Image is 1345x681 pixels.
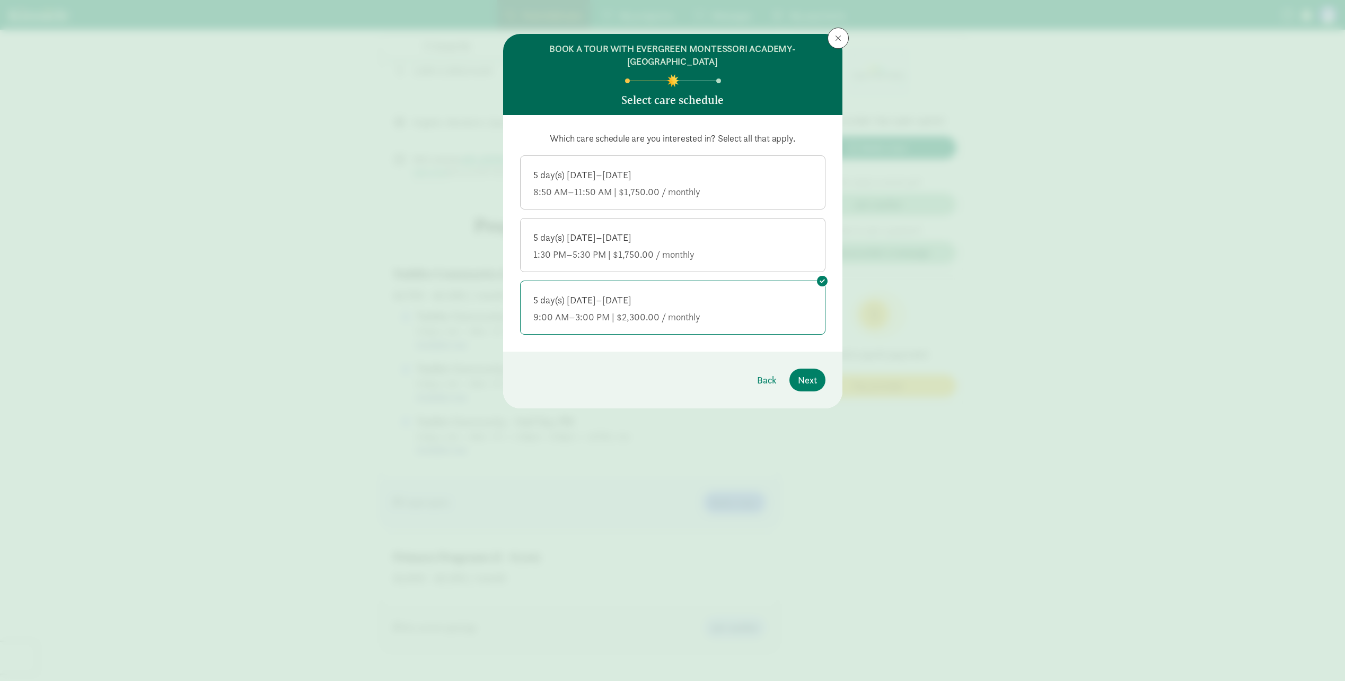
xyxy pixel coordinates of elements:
p: Which care schedule are you interested in? Select all that apply. [520,132,825,145]
h5: Select care schedule [621,94,724,107]
div: 8:50 AM–11:50 AM | $1,750.00 / monthly [533,186,812,198]
div: 1:30 PM–5:30 PM | $1,750.00 / monthly [533,248,812,261]
div: 9:00 AM–3:00 PM | $2,300.00 / monthly [533,311,812,324]
h6: BOOK A TOUR WITH EVERGREEN MONTESSORI ACADEMY- [GEOGRAPHIC_DATA] [520,42,825,68]
div: 5 day(s) [DATE]–[DATE] [533,231,812,244]
span: Back [757,373,777,387]
div: 5 day(s) [DATE]–[DATE] [533,169,812,181]
button: Next [789,369,825,391]
div: 5 day(s) [DATE]–[DATE] [533,294,812,307]
span: Next [798,373,817,387]
button: Back [749,369,785,391]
